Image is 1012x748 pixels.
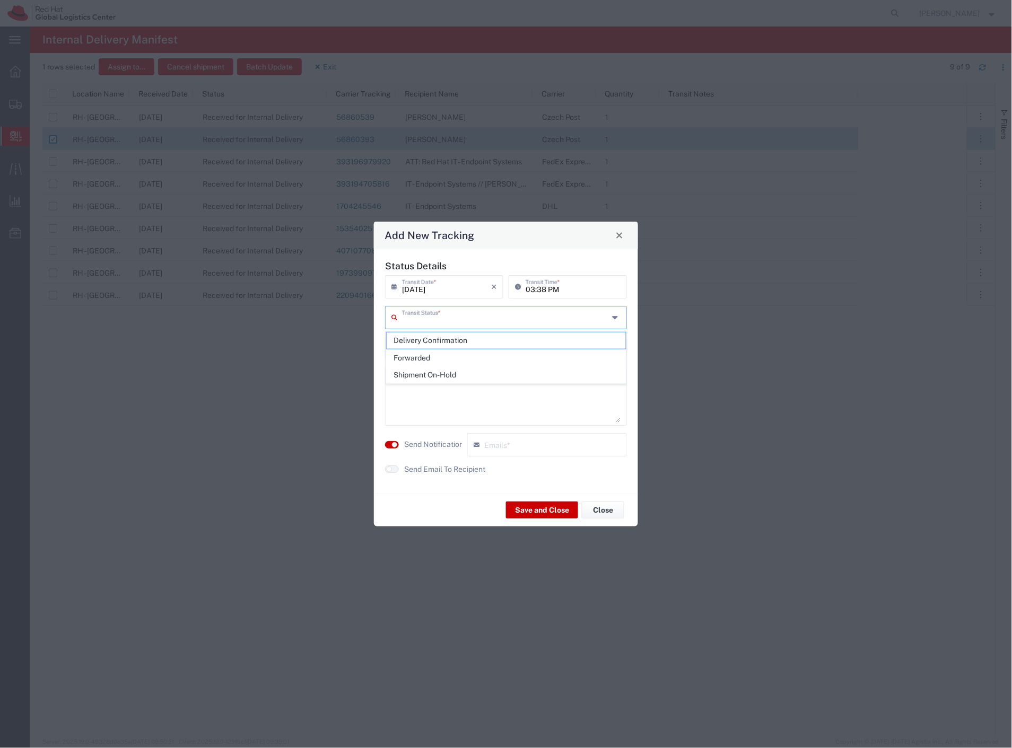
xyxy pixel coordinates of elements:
button: Save and Close [506,501,578,518]
i: × [491,278,497,295]
label: Send Email To Recipient [404,464,485,475]
span: Delivery Confirmation [387,332,626,349]
button: Close [582,501,624,518]
h5: Status Details [385,260,627,271]
span: Forwarded [387,350,626,366]
agx-label: Send Notification [404,439,462,450]
span: Shipment On-Hold [387,367,626,383]
label: Send Notification [404,439,464,450]
button: Close [612,228,627,243]
h4: Add New Tracking [385,227,475,243]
